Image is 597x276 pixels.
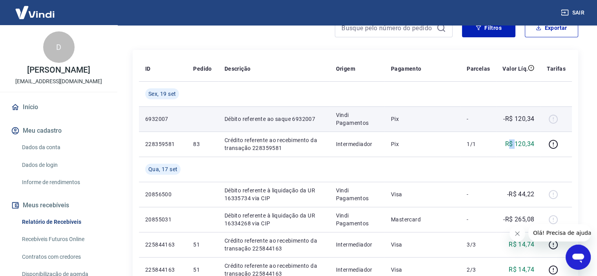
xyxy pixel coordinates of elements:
p: Débito referente ao saque 6932007 [225,115,323,123]
p: R$ 14,74 [509,240,534,249]
p: R$ 14,74 [509,265,534,274]
p: 51 [193,241,212,249]
div: D [43,31,75,63]
p: Valor Líq. [502,65,528,73]
p: - [467,115,490,123]
a: Dados da conta [19,139,108,155]
p: Débito referente à liquidação da UR 16335734 via CIP [225,186,323,202]
a: Informe de rendimentos [19,174,108,190]
p: [EMAIL_ADDRESS][DOMAIN_NAME] [15,77,102,86]
span: Sex, 19 set [148,90,176,98]
p: -R$ 265,08 [503,215,534,224]
p: Mastercard [391,216,454,223]
p: Visa [391,190,454,198]
p: ID [145,65,151,73]
p: Intermediador [336,266,378,274]
p: Visa [391,241,454,249]
p: 20856500 [145,190,181,198]
a: Recebíveis Futuros Online [19,231,108,247]
p: - [467,190,490,198]
a: Dados de login [19,157,108,173]
a: Relatório de Recebíveis [19,214,108,230]
p: Vindi Pagamentos [336,212,378,227]
p: 51 [193,266,212,274]
iframe: Botão para abrir a janela de mensagens [566,245,591,270]
p: -R$ 120,34 [503,114,534,124]
p: Crédito referente ao recebimento da transação 225844163 [225,237,323,252]
p: Intermediador [336,241,378,249]
p: Parcelas [467,65,490,73]
p: Descrição [225,65,251,73]
p: 1/1 [467,140,490,148]
img: Vindi [9,0,60,24]
p: 2/3 [467,266,490,274]
iframe: Fechar mensagem [509,226,525,241]
button: Meu cadastro [9,122,108,139]
span: Qua, 17 set [148,165,177,173]
button: Filtros [462,18,515,37]
p: Visa [391,266,454,274]
p: -R$ 44,22 [507,190,535,199]
p: Vindi Pagamentos [336,111,378,127]
iframe: Mensagem da empresa [528,224,591,241]
input: Busque pelo número do pedido [341,22,433,34]
a: Contratos com credores [19,249,108,265]
p: 225844163 [145,266,181,274]
button: Sair [559,5,588,20]
p: 228359581 [145,140,181,148]
p: 6932007 [145,115,181,123]
p: Vindi Pagamentos [336,186,378,202]
p: Pix [391,115,454,123]
p: Pix [391,140,454,148]
p: 225844163 [145,241,181,249]
p: Débito referente à liquidação da UR 16334268 via CIP [225,212,323,227]
button: Meus recebíveis [9,197,108,214]
p: R$ 120,34 [505,139,535,149]
p: Pagamento [391,65,422,73]
p: 20855031 [145,216,181,223]
a: Início [9,99,108,116]
p: 3/3 [467,241,490,249]
p: [PERSON_NAME] [27,66,90,74]
button: Exportar [525,18,578,37]
span: Olá! Precisa de ajuda? [5,5,66,12]
p: Pedido [193,65,212,73]
p: 83 [193,140,212,148]
p: - [467,216,490,223]
p: Crédito referente ao recebimento da transação 228359581 [225,136,323,152]
p: Tarifas [547,65,566,73]
p: Origem [336,65,355,73]
p: Intermediador [336,140,378,148]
